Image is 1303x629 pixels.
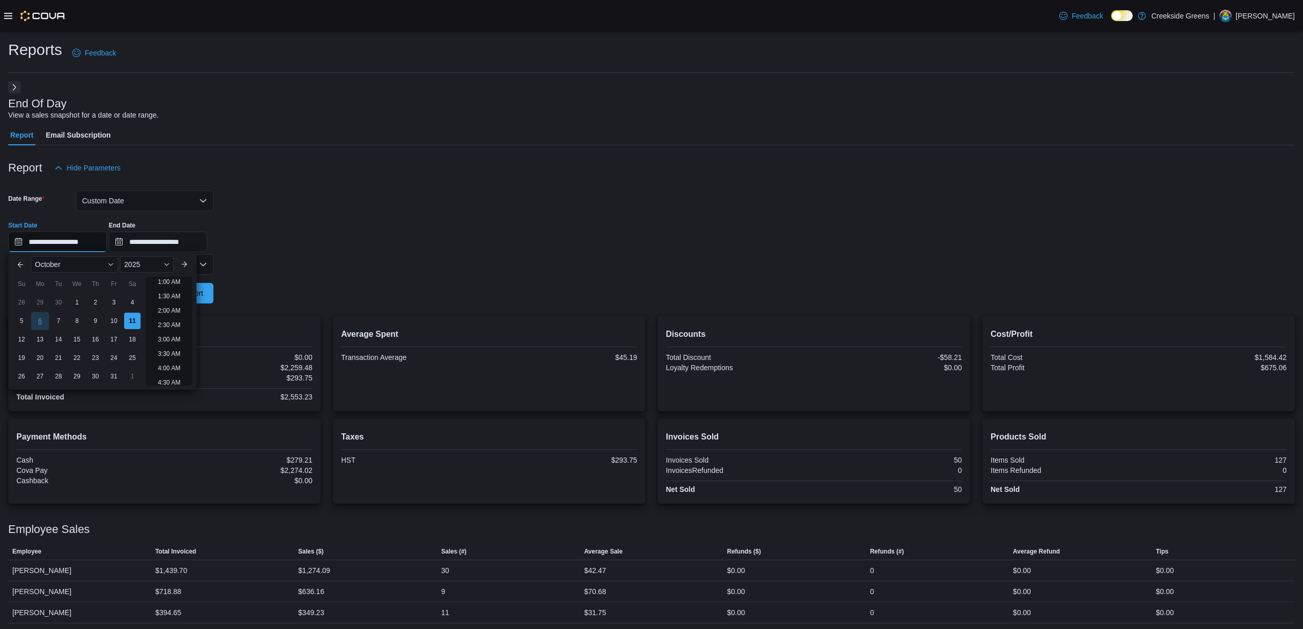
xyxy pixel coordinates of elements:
[816,485,962,493] div: 50
[298,564,330,577] div: $1,274.09
[85,48,116,58] span: Feedback
[441,585,445,598] div: 9
[199,260,207,269] button: Open list of options
[441,606,449,619] div: 11
[13,368,30,385] div: day-26
[341,456,487,464] div: HST
[87,276,104,292] div: Th
[298,606,324,619] div: $349.23
[106,368,122,385] div: day-31
[8,195,45,203] label: Date Range
[8,523,90,536] h3: Employee Sales
[8,81,21,93] button: Next
[67,163,121,173] span: Hide Parameters
[46,125,111,145] span: Email Subscription
[13,294,30,311] div: day-28
[87,350,104,366] div: day-23
[1072,11,1103,21] span: Feedback
[31,312,49,330] div: day-6
[491,353,638,361] div: $45.19
[124,313,141,329] div: day-11
[154,276,185,288] li: 1:00 AM
[35,260,61,269] span: October
[155,606,182,619] div: $394.65
[491,456,638,464] div: $293.75
[167,466,313,474] div: $2,274.02
[50,276,67,292] div: Tu
[298,585,324,598] div: $636.16
[50,350,67,366] div: day-21
[167,374,313,382] div: $293.75
[816,353,962,361] div: -$58.21
[584,564,606,577] div: $42.47
[31,256,118,273] div: Button. Open the month selector. October is currently selected.
[1111,21,1112,22] span: Dark Mode
[16,393,64,401] strong: Total Invoiced
[13,276,30,292] div: Su
[991,456,1137,464] div: Items Sold
[155,564,187,577] div: $1,439.70
[87,294,104,311] div: day-2
[124,294,141,311] div: day-4
[16,476,163,485] div: Cashback
[1055,6,1107,26] a: Feedback
[666,364,812,372] div: Loyalty Redemptions
[167,476,313,485] div: $0.00
[1013,547,1060,556] span: Average Refund
[1156,564,1174,577] div: $0.00
[167,456,313,464] div: $279.21
[69,331,85,348] div: day-15
[13,350,30,366] div: day-19
[870,564,874,577] div: 0
[8,221,37,230] label: Start Date
[87,368,104,385] div: day-30
[341,328,637,340] h2: Average Spent
[69,368,85,385] div: day-29
[12,547,42,556] span: Employee
[1156,606,1174,619] div: $0.00
[666,485,695,493] strong: Net Sold
[1151,10,1209,22] p: Creekside Greens
[87,331,104,348] div: day-16
[584,585,606,598] div: $70.68
[120,256,174,273] div: Button. Open the year selector. 2025 is currently selected.
[32,368,48,385] div: day-27
[584,606,606,619] div: $31.75
[154,290,185,302] li: 1:30 AM
[10,125,33,145] span: Report
[154,362,185,374] li: 4:00 AM
[69,350,85,366] div: day-22
[991,466,1137,474] div: Items Refunded
[298,547,323,556] span: Sales ($)
[8,581,151,602] div: [PERSON_NAME]
[154,304,185,317] li: 2:00 AM
[69,276,85,292] div: We
[50,331,67,348] div: day-14
[1213,10,1215,22] p: |
[109,232,207,252] input: Press the down key to open a popover containing a calendar.
[154,348,185,360] li: 3:30 AM
[8,162,42,174] h3: Report
[154,376,185,389] li: 4:30 AM
[106,350,122,366] div: day-24
[68,43,120,63] a: Feedback
[991,328,1287,340] h2: Cost/Profit
[32,276,48,292] div: Mo
[69,294,85,311] div: day-1
[109,221,135,230] label: End Date
[991,485,1020,493] strong: Net Sold
[124,368,141,385] div: day-1
[1141,353,1287,361] div: $1,584.42
[155,585,182,598] div: $718.88
[154,319,185,331] li: 2:30 AM
[106,294,122,311] div: day-3
[8,560,151,581] div: [PERSON_NAME]
[870,547,904,556] span: Refunds (#)
[87,313,104,329] div: day-9
[1013,585,1031,598] div: $0.00
[176,256,192,273] button: Next month
[727,606,745,619] div: $0.00
[155,547,196,556] span: Total Invoiced
[13,313,30,329] div: day-5
[1013,564,1031,577] div: $0.00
